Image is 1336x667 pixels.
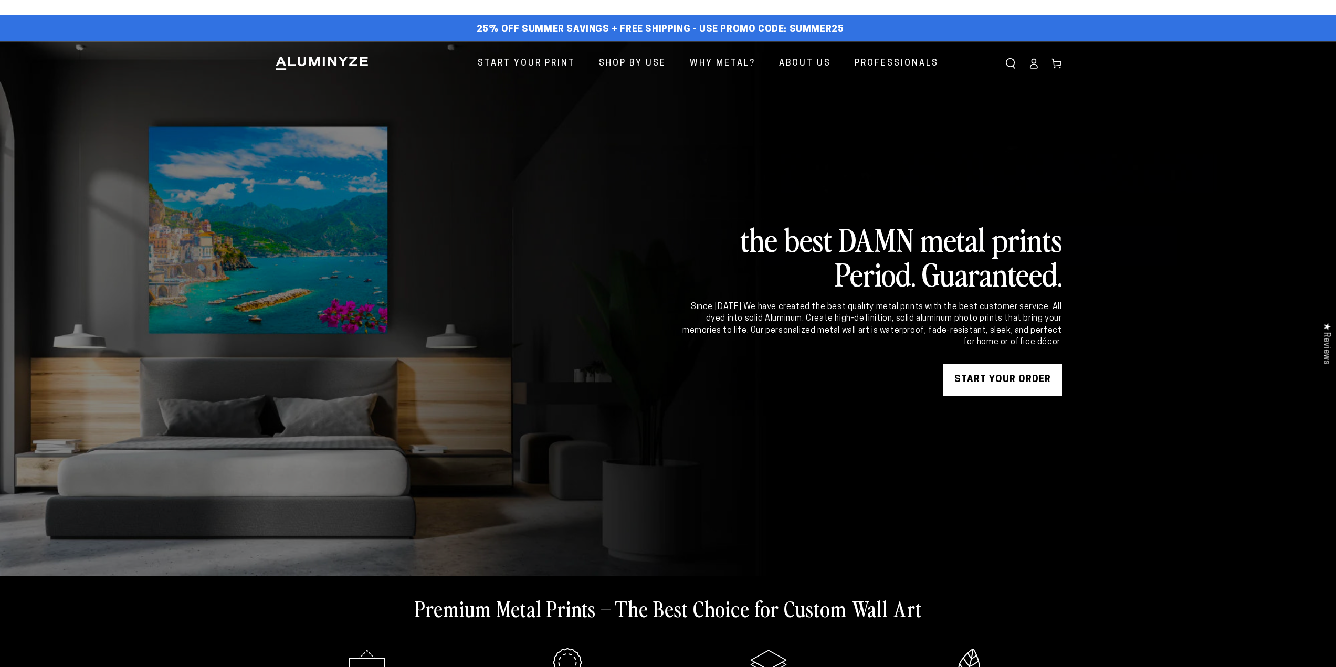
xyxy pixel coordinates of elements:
span: Shop By Use [599,56,666,71]
a: Why Metal? [682,50,763,78]
div: Click to open Judge.me floating reviews tab [1316,314,1336,373]
span: About Us [779,56,831,71]
div: Since [DATE] We have created the best quality metal prints with the best customer service. All dy... [681,301,1062,348]
a: Professionals [847,50,946,78]
a: START YOUR Order [943,364,1062,396]
span: Why Metal? [690,56,755,71]
h2: the best DAMN metal prints Period. Guaranteed. [681,221,1062,291]
a: Start Your Print [470,50,583,78]
h2: Premium Metal Prints – The Best Choice for Custom Wall Art [415,595,922,622]
span: Start Your Print [478,56,575,71]
a: Shop By Use [591,50,674,78]
img: Aluminyze [275,56,369,71]
a: About Us [771,50,839,78]
span: Professionals [855,56,939,71]
summary: Search our site [999,52,1022,75]
span: 25% off Summer Savings + Free Shipping - Use Promo Code: SUMMER25 [477,24,844,36]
